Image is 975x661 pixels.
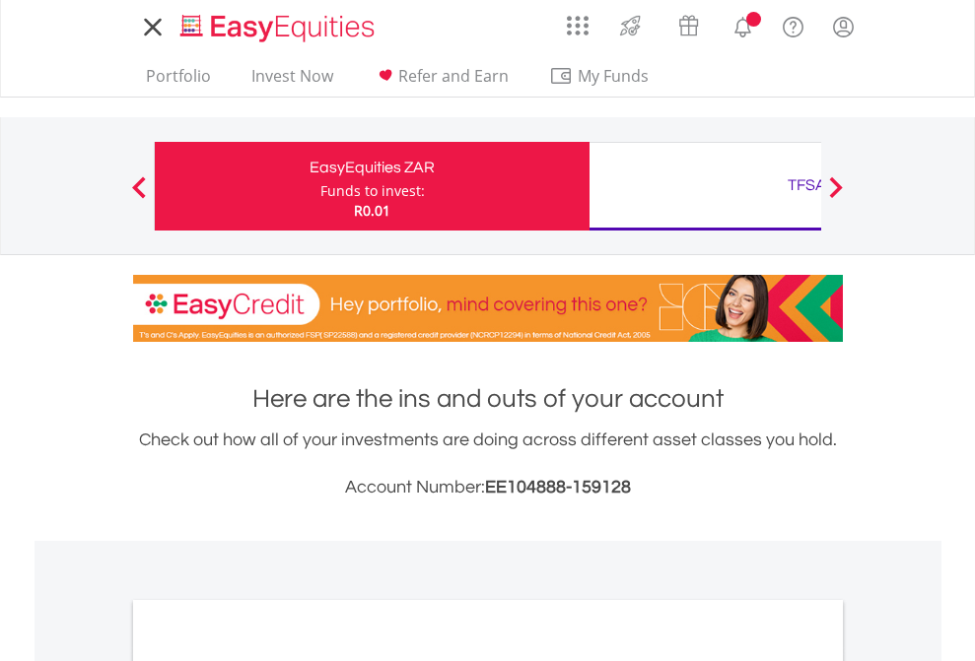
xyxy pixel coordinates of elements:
span: R0.01 [354,201,390,220]
img: vouchers-v2.svg [672,10,705,41]
a: My Profile [818,5,869,48]
img: EasyEquities_Logo.png [176,12,383,44]
button: Next [816,186,856,206]
span: EE104888-159128 [485,478,631,496]
h1: Here are the ins and outs of your account [133,381,843,417]
a: FAQ's and Support [768,5,818,44]
img: grid-menu-icon.svg [567,15,589,36]
img: thrive-v2.svg [614,10,647,41]
a: Vouchers [660,5,718,41]
h3: Account Number: [133,474,843,501]
a: Refer and Earn [366,66,517,97]
a: AppsGrid [554,5,601,36]
img: EasyCredit Promotion Banner [133,275,843,342]
div: Funds to invest: [320,181,425,201]
a: Invest Now [244,66,341,97]
div: EasyEquities ZAR [167,154,578,181]
span: Refer and Earn [398,65,509,87]
button: Previous [119,186,159,206]
span: My Funds [549,63,678,89]
a: Home page [173,5,383,44]
a: Portfolio [138,66,219,97]
a: Notifications [718,5,768,44]
div: Check out how all of your investments are doing across different asset classes you hold. [133,427,843,501]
